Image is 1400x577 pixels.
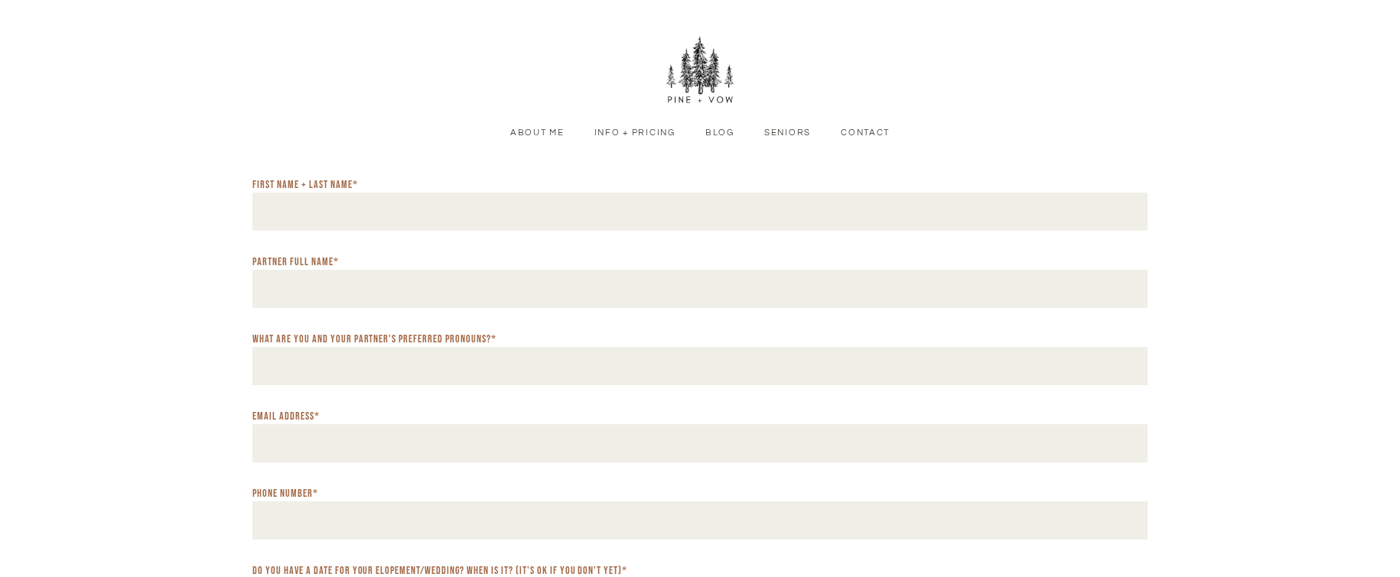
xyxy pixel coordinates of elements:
[252,332,497,346] label: What are you and your partner's preferred pronouns?
[252,410,320,423] label: Email address
[252,178,358,192] label: First Name + Last Name
[830,126,901,140] a: Contact
[252,255,339,269] label: Partner Full Name
[753,126,822,140] a: Seniors
[694,126,745,140] a: Blog
[583,126,686,140] a: Info + Pricing
[666,37,734,105] img: Pine + Vow
[252,487,318,501] label: Phone Number
[499,126,575,140] a: About Me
